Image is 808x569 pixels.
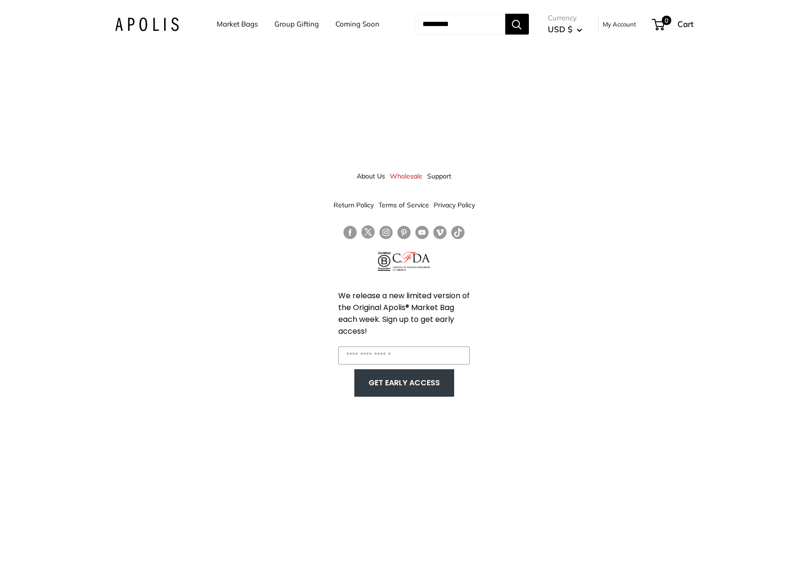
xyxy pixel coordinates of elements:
[548,24,572,34] span: USD $
[357,168,385,185] a: About Us
[335,18,379,31] a: Coming Soon
[415,14,505,35] input: Search...
[338,347,470,365] input: Enter your email
[378,252,391,271] img: Certified B Corporation
[274,18,319,31] a: Group Gifting
[334,196,374,213] a: Return Policy
[343,225,357,239] a: Follow us on Facebook
[364,374,445,392] button: GET EARLY ACCESS
[397,225,411,239] a: Follow us on Pinterest
[415,225,429,239] a: Follow us on YouTube
[505,14,529,35] button: Search
[434,196,475,213] a: Privacy Policy
[677,19,694,29] span: Cart
[393,252,430,271] img: Council of Fashion Designers of America Member
[661,16,671,25] span: 0
[338,290,470,337] span: We release a new limited version of the Original Apolis® Market Bag each week. Sign up to get ear...
[603,18,636,30] a: My Account
[548,22,582,37] button: USD $
[390,168,422,185] a: Wholesale
[427,168,451,185] a: Support
[217,18,258,31] a: Market Bags
[115,18,179,31] img: Apolis
[361,225,375,242] a: Follow us on Twitter
[379,225,393,239] a: Follow us on Instagram
[378,196,429,213] a: Terms of Service
[548,11,582,25] span: Currency
[433,225,447,239] a: Follow us on Vimeo
[653,17,694,32] a: 0 Cart
[451,225,465,239] a: Follow us on Tumblr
